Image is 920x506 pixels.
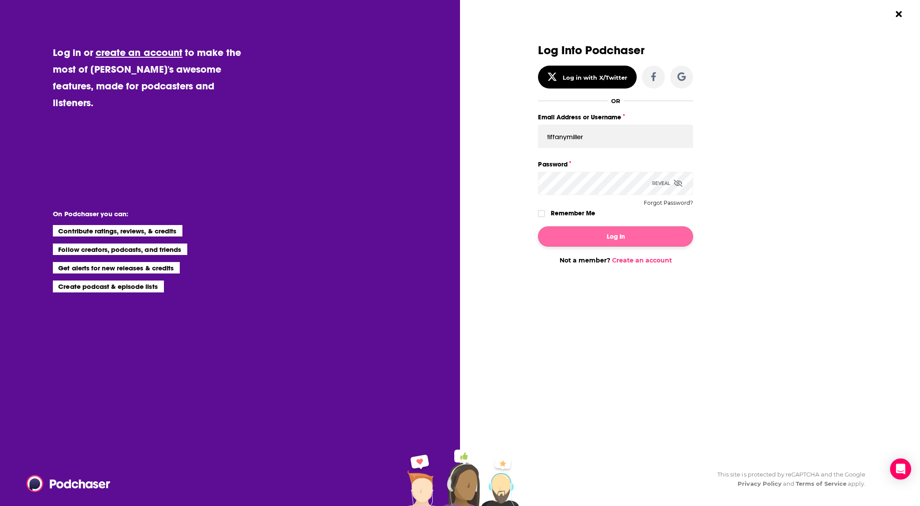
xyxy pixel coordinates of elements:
button: Forgot Password? [644,200,693,206]
label: Password [538,159,693,170]
a: Privacy Policy [738,480,782,487]
li: Contribute ratings, reviews, & credits [53,225,182,236]
label: Email Address or Username [538,111,693,123]
button: Log In [538,226,693,247]
a: Podchaser - Follow, Share and Rate Podcasts [26,475,104,492]
div: This site is protected by reCAPTCHA and the Google and apply. [710,470,865,488]
li: Create podcast & episode lists [53,281,163,292]
input: Email Address or Username [538,125,693,148]
div: Reveal [652,172,683,195]
div: Not a member? [538,256,693,264]
button: Log in with X/Twitter [538,66,637,89]
label: Remember Me [551,207,595,219]
a: Create an account [612,256,672,264]
li: Follow creators, podcasts, and friends [53,244,187,255]
li: Get alerts for new releases & credits [53,262,179,273]
li: On Podchaser you can: [53,210,229,218]
img: Podchaser - Follow, Share and Rate Podcasts [26,475,111,492]
a: Terms of Service [796,480,846,487]
div: Log in with X/Twitter [563,74,627,81]
h3: Log Into Podchaser [538,44,693,57]
div: OR [611,97,620,104]
div: Open Intercom Messenger [890,458,911,480]
a: create an account [96,46,182,59]
button: Close Button [890,6,907,22]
